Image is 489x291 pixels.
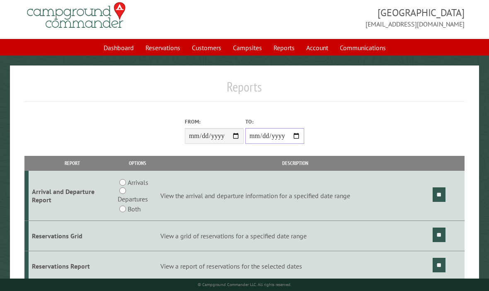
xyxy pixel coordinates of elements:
[29,171,116,221] td: Arrival and Departure Report
[116,156,159,170] th: Options
[245,118,304,126] label: To:
[198,282,291,287] small: © Campground Commander LLC. All rights reserved.
[159,251,431,281] td: View a report of reservations for the selected dates
[301,40,333,56] a: Account
[128,204,140,214] label: Both
[29,156,116,170] th: Report
[159,221,431,251] td: View a grid of reservations for a specified date range
[228,40,267,56] a: Campsites
[185,118,244,126] label: From:
[159,171,431,221] td: View the arrival and departure information for a specified date range
[140,40,185,56] a: Reservations
[128,177,148,187] label: Arrivals
[24,79,465,102] h1: Reports
[29,221,116,251] td: Reservations Grid
[244,6,465,29] span: [GEOGRAPHIC_DATA] [EMAIL_ADDRESS][DOMAIN_NAME]
[187,40,226,56] a: Customers
[29,251,116,281] td: Reservations Report
[269,40,300,56] a: Reports
[159,156,431,170] th: Description
[118,194,148,204] label: Departures
[99,40,139,56] a: Dashboard
[335,40,391,56] a: Communications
